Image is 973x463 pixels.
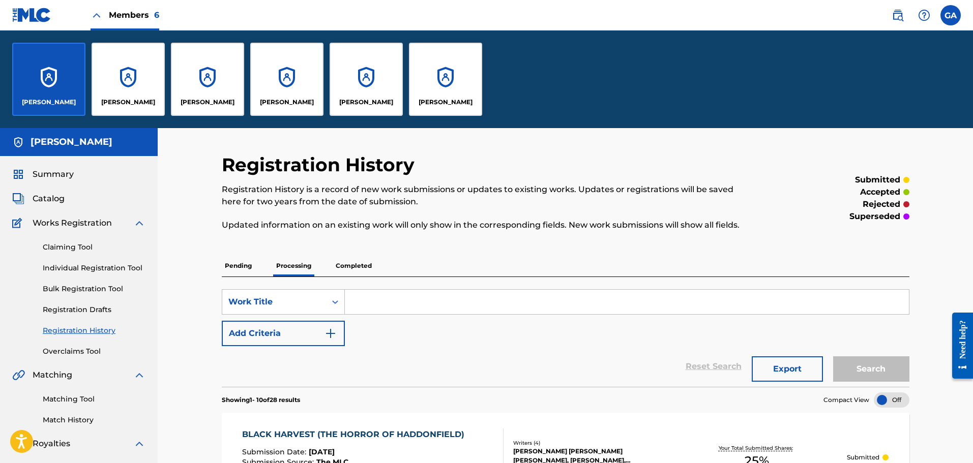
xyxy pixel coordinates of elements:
span: [DATE] [309,447,335,456]
img: expand [133,369,145,381]
a: SummarySummary [12,168,74,180]
img: Close [91,9,103,21]
span: Summary [33,168,74,180]
p: Phil Vazquez [419,98,473,107]
a: Registration History [43,325,145,336]
img: search [892,9,904,21]
p: superseded [849,210,900,223]
p: Martin Gonzalez [339,98,393,107]
div: Help [914,5,934,25]
img: expand [133,217,145,229]
a: Bulk Registration Tool [43,284,145,294]
iframe: Chat Widget [922,414,973,463]
div: Writers ( 4 ) [513,439,667,447]
span: Works Registration [33,217,112,229]
img: MLC Logo [12,8,51,22]
div: User Menu [940,5,961,25]
p: Pending [222,255,255,276]
p: rejected [863,198,900,210]
a: Accounts[PERSON_NAME] [330,43,403,116]
span: Submission Date : [242,447,309,456]
p: Registration History is a record of new work submissions or updates to existing works. Updates or... [222,183,751,208]
a: Public Search [888,5,908,25]
p: Jason Vazquez [260,98,314,107]
button: Add Criteria [222,321,345,346]
p: Submitted [847,453,879,462]
img: help [918,9,930,21]
p: Gary Muttley [181,98,234,107]
a: Accounts[PERSON_NAME] [92,43,165,116]
a: Accounts[PERSON_NAME] [171,43,244,116]
a: Match History [43,415,145,425]
span: Catalog [33,193,65,205]
a: Accounts[PERSON_NAME] [409,43,482,116]
img: Works Registration [12,217,25,229]
span: Members [109,9,159,21]
h5: Fernando Sierra [31,136,112,148]
div: BLACK HARVEST (THE HORROR OF HADDONFIELD) [242,428,469,441]
img: Accounts [12,136,24,148]
a: Individual Registration Tool [43,263,145,273]
p: submitted [855,174,900,186]
img: 9d2ae6d4665cec9f34b9.svg [325,327,337,339]
button: Export [752,356,823,382]
div: Work Title [228,296,320,308]
img: Catalog [12,193,24,205]
span: Matching [33,369,72,381]
span: Royalties [33,438,70,450]
a: Accounts[PERSON_NAME] [250,43,323,116]
img: Matching [12,369,25,381]
p: Completed [333,255,375,276]
span: 6 [154,10,159,20]
p: Gary Agis [101,98,155,107]
img: Summary [12,168,24,180]
a: Accounts[PERSON_NAME] [12,43,85,116]
a: Registration Drafts [43,304,145,315]
p: Showing 1 - 10 of 28 results [222,395,300,405]
a: Claiming Tool [43,242,145,253]
img: expand [133,438,145,450]
span: Compact View [823,395,869,405]
a: Overclaims Tool [43,346,145,357]
iframe: Resource Center [945,304,973,386]
form: Search Form [222,289,909,387]
a: Matching Tool [43,394,145,405]
a: CatalogCatalog [12,193,65,205]
h2: Registration History [222,153,420,176]
p: Updated information on an existing work will only show in the corresponding fields. New work subm... [222,219,751,231]
p: Processing [273,255,314,276]
p: Your Total Submitted Shares: [719,444,795,452]
p: Fernando Sierra [22,98,76,107]
p: accepted [860,186,900,198]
